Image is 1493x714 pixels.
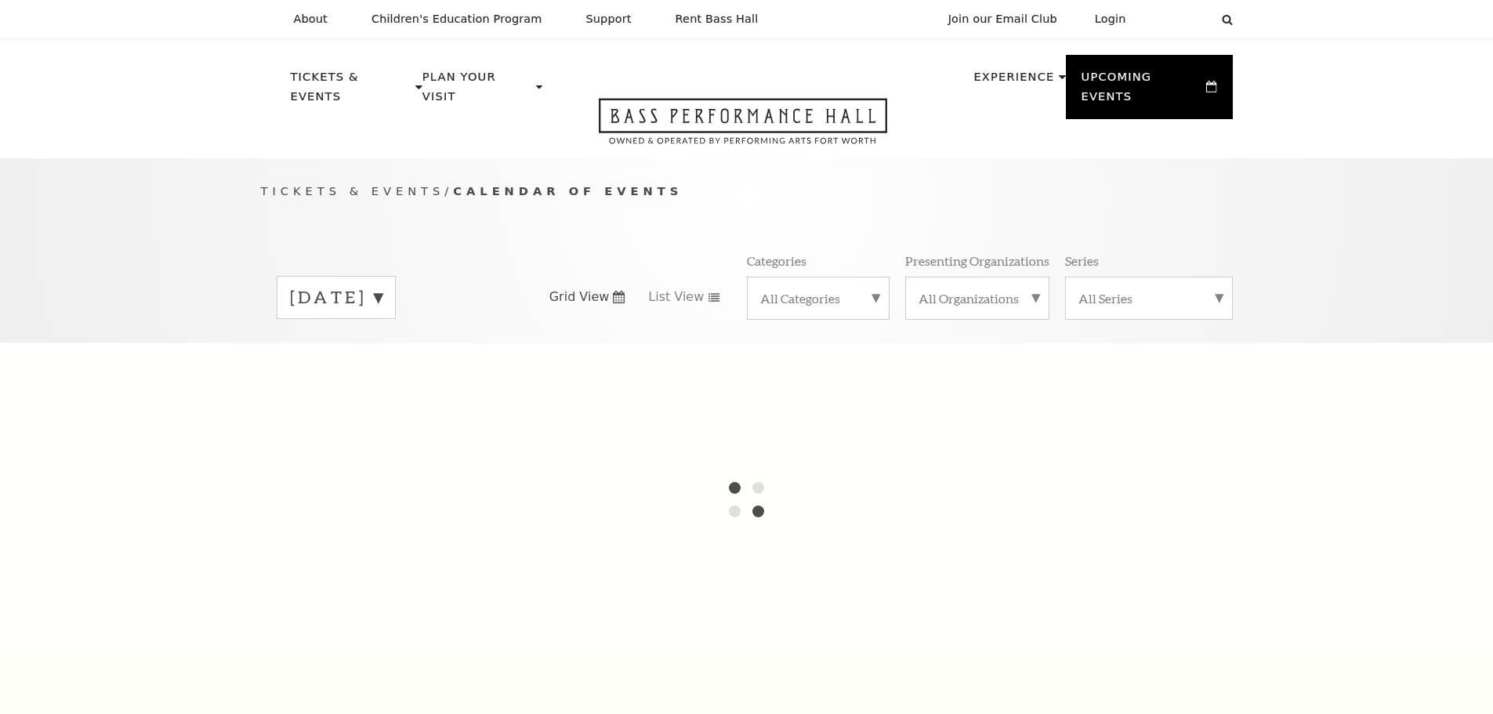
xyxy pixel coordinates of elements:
[760,290,876,306] label: All Categories
[261,184,445,198] span: Tickets & Events
[1078,290,1219,306] label: All Series
[290,285,382,310] label: [DATE]
[549,288,610,306] span: Grid View
[973,67,1054,96] p: Experience
[919,290,1036,306] label: All Organizations
[1065,252,1099,269] p: Series
[586,13,632,26] p: Support
[294,13,328,26] p: About
[676,13,759,26] p: Rent Bass Hall
[453,184,683,198] span: Calendar of Events
[1151,12,1207,27] select: Select:
[291,67,412,115] p: Tickets & Events
[648,288,704,306] span: List View
[905,252,1049,269] p: Presenting Organizations
[371,13,542,26] p: Children's Education Program
[747,252,806,269] p: Categories
[261,182,1233,201] p: /
[1082,67,1203,115] p: Upcoming Events
[422,67,532,115] p: Plan Your Visit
